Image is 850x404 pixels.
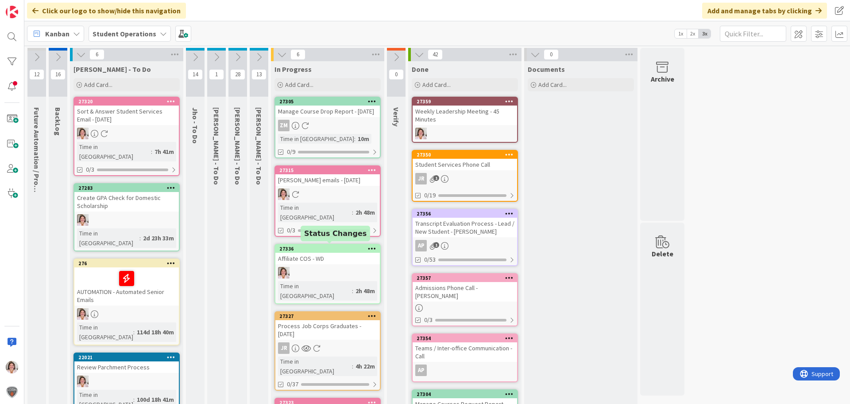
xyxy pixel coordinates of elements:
[233,107,242,185] span: Eric - To Do
[50,69,66,80] span: 16
[275,312,380,320] div: 27327
[279,313,380,319] div: 27327
[278,281,352,301] div: Time in [GEOGRAPHIC_DATA]
[74,214,179,226] div: EW
[413,342,517,362] div: Teams / Inter-office Communication - Call
[74,353,179,361] div: 22021
[424,191,436,200] span: 0/19
[528,65,565,74] span: Documents
[275,106,380,117] div: Manage Course Drop Report - [DATE]
[74,361,179,373] div: Review Parchment Process
[417,391,517,397] div: 27304
[699,29,711,38] span: 3x
[275,267,380,278] div: EW
[413,334,517,362] div: 27354Teams / Inter-office Communication - Call
[424,315,433,325] span: 0/3
[77,142,151,161] div: Time in [GEOGRAPHIC_DATA]
[413,128,517,139] div: EW
[417,98,517,105] div: 27359
[74,259,179,267] div: 276
[73,97,180,176] a: 27320Sort & Answer Student Services Email - [DATE]EWTime in [GEOGRAPHIC_DATA]:7h 41m0/3
[74,308,179,320] div: EW
[355,134,371,144] div: 10m
[77,128,89,139] img: EW
[415,128,427,139] img: EW
[74,192,179,212] div: Create GPA Check for Domestic Scholarship
[275,120,380,131] div: ZM
[415,365,427,376] div: AP
[77,308,89,320] img: EW
[412,273,518,326] a: 27357Admissions Phone Call - [PERSON_NAME]0/3
[702,3,827,19] div: Add and manage tabs by clicking
[433,175,439,181] span: 1
[86,165,94,174] span: 0/3
[278,203,352,222] div: Time in [GEOGRAPHIC_DATA]
[687,29,699,38] span: 2x
[274,311,381,391] a: 27327Process Job Corps Graduates - [DATE]JRTime in [GEOGRAPHIC_DATA]:4h 22m0/37
[133,327,135,337] span: :
[74,259,179,306] div: 276AUTOMATION - Automated Senior Emails
[279,167,380,173] div: 27315
[287,147,295,157] span: 0/9
[413,240,517,251] div: AP
[275,188,380,200] div: EW
[353,286,377,296] div: 2h 48m
[191,107,200,144] span: Jho - To Do
[290,49,305,60] span: 6
[275,245,380,253] div: 27336
[77,376,89,387] img: EW
[651,74,674,84] div: Archive
[413,210,517,218] div: 27356
[152,147,176,157] div: 7h 41m
[275,166,380,186] div: 27315[PERSON_NAME] emails - [DATE]
[209,69,224,80] span: 1
[413,106,517,125] div: Weekly Leadership Meeting - 45 Minutes
[275,174,380,186] div: [PERSON_NAME] emails - [DATE]
[353,361,377,371] div: 4h 22m
[720,26,786,42] input: Quick Filter...
[27,3,186,19] div: Click our logo to show/hide this navigation
[413,98,517,125] div: 27359Weekly Leadership Meeting - 45 Minutes
[275,245,380,264] div: 27336Affiliate COS - WD
[417,211,517,217] div: 27356
[392,107,401,126] span: Verify
[412,65,429,74] span: Done
[412,150,518,202] a: 27350Student Services Phone CallJR0/19
[413,334,517,342] div: 27354
[428,49,443,60] span: 42
[275,98,380,117] div: 27305Manage Course Drop Report - [DATE]
[413,274,517,282] div: 27357
[413,390,517,398] div: 27304
[412,97,518,143] a: 27359Weekly Leadership Meeting - 45 MinutesEW
[279,246,380,252] div: 27336
[78,354,179,361] div: 22021
[93,29,156,38] b: Student Operations
[135,327,176,337] div: 114d 18h 40m
[77,322,133,342] div: Time in [GEOGRAPHIC_DATA]
[433,242,439,248] span: 1
[73,183,180,251] a: 27283Create GPA Check for Domestic ScholarshipEWTime in [GEOGRAPHIC_DATA]:2d 23h 33m
[413,210,517,237] div: 27356Transcript Evaluation Process - Lead / New Student - [PERSON_NAME]
[77,228,139,248] div: Time in [GEOGRAPHIC_DATA]
[45,28,70,39] span: Kanban
[73,65,151,74] span: Emilie - To Do
[78,260,179,267] div: 276
[274,97,381,158] a: 27305Manage Course Drop Report - [DATE]ZMTime in [GEOGRAPHIC_DATA]:10m0/9
[74,106,179,125] div: Sort & Answer Student Services Email - [DATE]
[413,159,517,170] div: Student Services Phone Call
[304,229,367,238] h5: Status Changes
[413,173,517,184] div: JR
[274,244,381,304] a: 27336Affiliate COS - WDEWTime in [GEOGRAPHIC_DATA]:2h 48m
[275,166,380,174] div: 27315
[417,335,517,341] div: 27354
[417,275,517,281] div: 27357
[74,128,179,139] div: EW
[287,226,295,235] span: 0/3
[275,98,380,106] div: 27305
[74,353,179,373] div: 22021Review Parchment Process
[389,69,404,80] span: 0
[78,185,179,191] div: 27283
[415,173,427,184] div: JR
[279,98,380,105] div: 27305
[413,365,517,376] div: AP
